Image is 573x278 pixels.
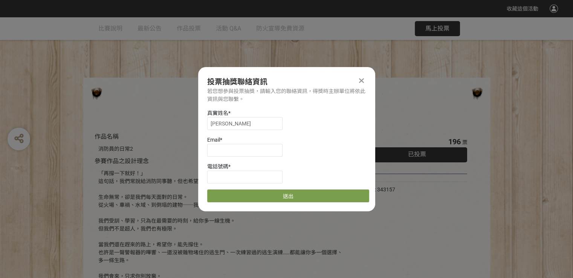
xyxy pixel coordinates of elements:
span: Email [207,137,220,143]
a: 作品投票 [177,17,201,40]
span: 參賽作品之設計理念 [95,157,149,165]
a: 活動 Q&A [216,17,241,40]
span: 活動 Q&A [216,25,241,32]
div: 消防員的日常2 [98,145,344,153]
button: 送出 [207,189,369,202]
a: 最新公告 [138,17,162,40]
span: 電話號碼 [207,163,228,170]
span: 196 [448,137,460,146]
div: 若您想參與投票抽獎，請輸入您的聯絡資訊，得獎時主辦單位將依此資訊與您聯繫。 [207,87,366,103]
span: 票 [462,139,467,145]
a: 比賽說明 [98,17,122,40]
span: 防火宣導免費資源 [256,25,304,32]
span: 真實姓名 [207,110,228,116]
span: 已投票 [408,151,426,158]
a: 防火宣導免費資源 [256,17,304,40]
span: SID: 343157 [367,186,395,192]
span: 比賽說明 [98,25,122,32]
div: 投票抽獎聯絡資訊 [207,76,366,87]
span: 收藏這個活動 [507,6,538,12]
span: 馬上投票 [425,25,449,32]
button: 馬上投票 [415,21,460,36]
span: 作品投票 [177,25,201,32]
span: 作品名稱 [95,133,119,140]
span: 最新公告 [138,25,162,32]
